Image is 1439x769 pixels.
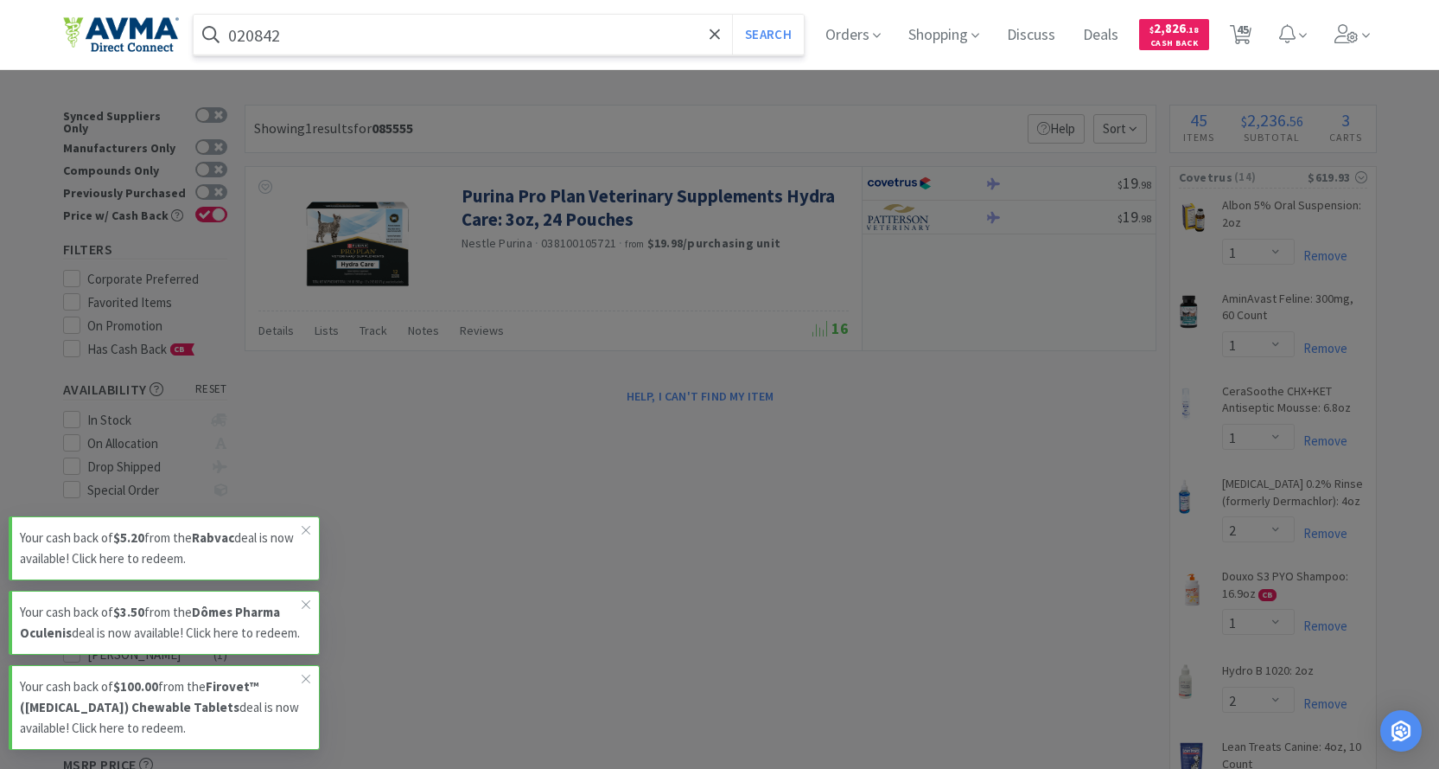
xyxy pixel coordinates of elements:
[1076,28,1125,43] a: Deals
[1139,11,1209,58] a: $2,826.18Cash Back
[63,16,179,53] img: e4e33dab9f054f5782a47901c742baa9_102.png
[732,15,804,54] button: Search
[20,528,302,569] p: Your cash back of from the deal is now available! Click here to redeem.
[113,529,144,546] strong: $5.20
[1380,710,1422,752] div: Open Intercom Messenger
[1186,24,1199,35] span: . 18
[20,602,302,644] p: Your cash back of from the deal is now available! Click here to redeem.
[113,604,144,620] strong: $3.50
[1000,28,1062,43] a: Discuss
[1223,29,1258,45] a: 45
[194,15,805,54] input: Search by item, sku, manufacturer, ingredient, size...
[1149,24,1154,35] span: $
[192,529,234,546] strong: Rabvac
[20,676,302,739] p: Your cash back of from the deal is now available! Click here to redeem.
[113,678,158,695] strong: $100.00
[1149,20,1199,36] span: 2,826
[1149,39,1199,50] span: Cash Back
